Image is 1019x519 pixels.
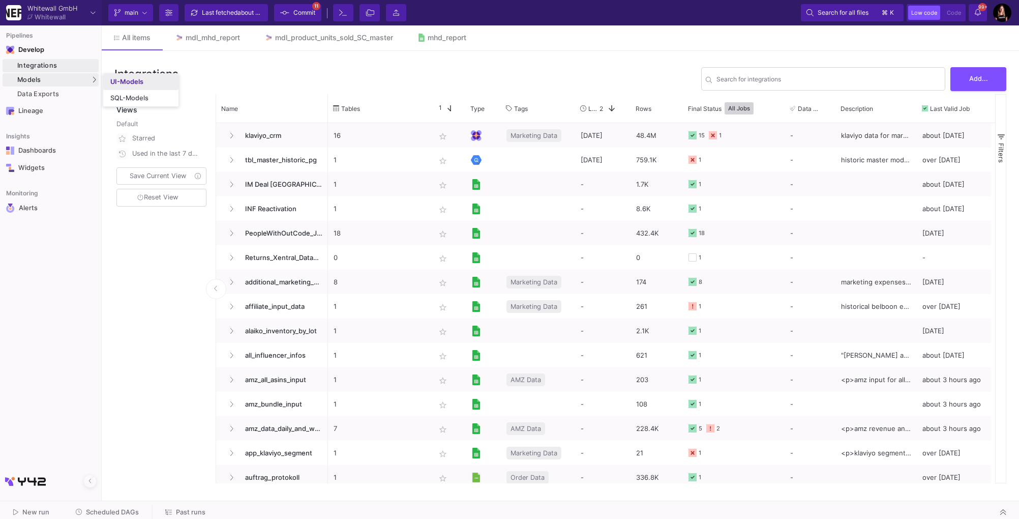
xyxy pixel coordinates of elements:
[930,105,970,112] span: Last Valid Job
[699,148,701,172] div: 1
[18,46,34,54] div: Develop
[3,59,99,72] a: Integrations
[908,6,940,20] button: Low code
[835,441,917,465] div: <p>klaviyo segments, person count </p>
[575,245,631,270] div: -
[790,295,830,318] div: -
[790,172,830,196] div: -
[437,472,449,484] mat-icon: star_border
[130,172,186,180] span: Save Current View
[334,246,424,270] p: 0
[511,368,541,392] span: AMZ Data
[437,374,449,387] mat-icon: star_border
[978,3,986,11] span: 99+
[437,423,449,436] mat-icon: star_border
[575,343,631,367] div: -
[471,399,482,410] img: [Legacy] Google Sheets
[471,252,482,263] img: [Legacy] Google Sheets
[239,295,322,319] span: affiliate_input_data
[239,466,322,489] span: auftrag_protokoll
[511,441,557,465] span: Marketing Data
[18,107,84,115] div: Lineage
[699,392,701,416] div: 1
[699,319,701,343] div: 1
[511,417,541,441] span: AMZ Data
[239,197,322,221] span: INF Reactivation
[790,417,830,440] div: -
[6,164,14,172] img: Navigation icon
[437,130,449,142] mat-icon: star_border
[631,441,683,465] div: 21
[471,204,482,214] img: [Legacy] Google Sheets
[471,130,482,141] img: Integration
[437,326,449,338] mat-icon: star_border
[437,301,449,313] mat-icon: star_border
[575,172,631,196] div: -
[798,105,821,112] span: Data Tests
[575,270,631,294] div: -
[103,74,178,90] a: UI-Models
[511,295,557,319] span: Marketing Data
[575,416,631,441] div: -
[239,392,322,416] span: amz_bundle_input
[835,294,917,319] div: historical belboon export data for marketing reporting / historical marketing performance
[437,448,449,460] mat-icon: star_border
[6,5,21,20] img: YZ4Yr8zUCx6JYM5gIgaTIQYeTXdcwQjnYC8iZtTV.png
[950,67,1006,91] button: Add...
[841,105,873,112] span: Description
[688,97,770,120] div: Final Status
[334,197,424,221] p: 1
[719,124,722,148] div: 1
[334,172,424,196] p: 1
[18,147,84,155] div: Dashboards
[575,196,631,221] div: -
[334,417,424,441] p: 7
[239,417,322,441] span: amz_data_daily_and_weekly_gs
[631,319,683,343] div: 2.1K
[334,368,424,392] p: 1
[3,160,99,176] a: Navigation iconWidgets
[575,221,631,245] div: -
[264,34,273,42] img: Tab icon
[835,367,917,392] div: <p>amz input for all listed asins</p>
[917,270,991,294] div: [DATE]
[3,88,99,101] a: Data Exports
[116,189,206,207] button: Reset View
[108,4,153,21] button: main
[790,368,830,391] div: -
[132,146,200,161] div: Used in the last 7 days
[917,416,991,441] div: about 3 hours ago
[471,228,482,239] img: [Legacy] Google Sheets
[917,319,991,343] div: [DATE]
[221,105,238,112] span: Name
[334,319,424,343] p: 1
[575,123,631,148] div: [DATE]
[790,221,830,245] div: -
[175,34,184,42] img: Tab icon
[110,78,143,86] div: UI-Models
[334,466,424,489] p: 1
[6,147,14,155] img: Navigation icon
[275,34,393,42] div: mdl_product_units_sold_SC_master
[334,295,424,319] p: 1
[103,90,178,106] a: SQL-Models
[917,245,991,270] div: -
[790,124,830,147] div: -
[471,350,482,361] img: [Legacy] Google Sheets
[790,270,830,294] div: -
[437,179,449,191] mat-icon: star_border
[116,167,206,185] button: Save Current View
[341,105,360,112] span: Tables
[917,148,991,172] div: over [DATE]
[575,148,631,172] div: [DATE]
[471,472,482,483] img: [Legacy] CSV
[6,46,14,54] img: Navigation icon
[801,4,904,21] button: Search for all files⌘k
[699,417,702,441] div: 5
[631,294,683,319] div: 261
[575,294,631,319] div: -
[716,417,720,441] div: 2
[511,124,557,148] span: Marketing Data
[699,343,701,367] div: 1
[17,76,41,84] span: Models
